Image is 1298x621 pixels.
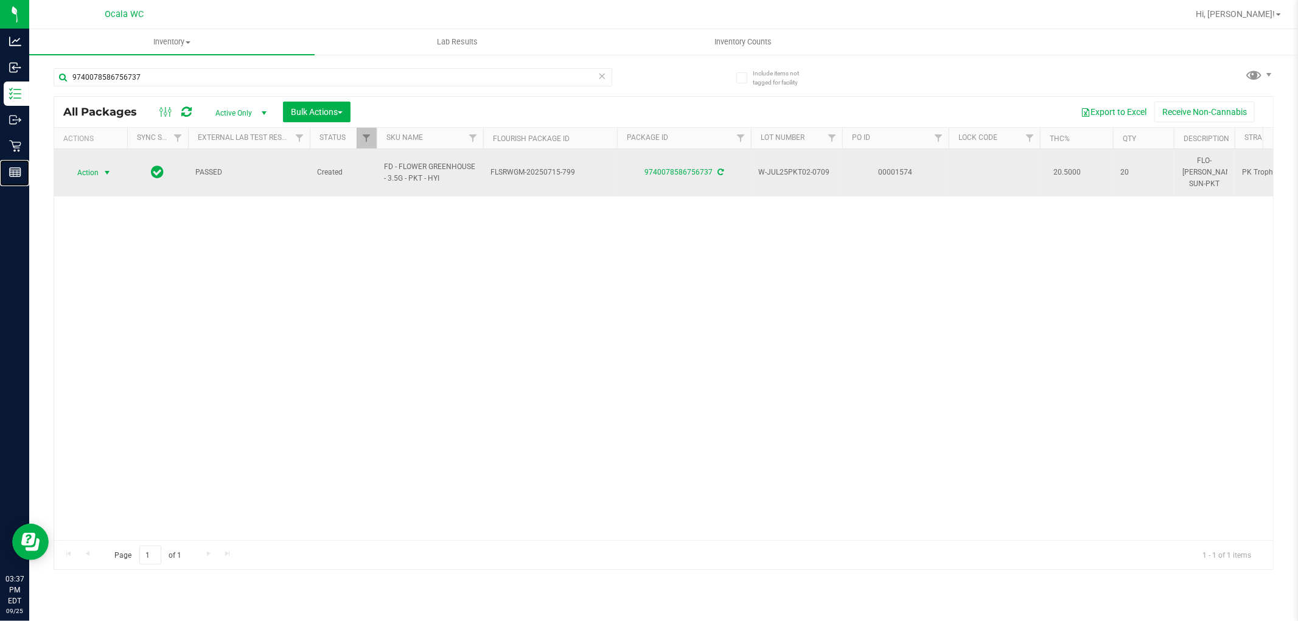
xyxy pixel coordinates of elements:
a: Inventory Counts [600,29,885,55]
span: Lab Results [420,36,494,47]
span: Include items not tagged for facility [753,69,814,87]
span: Hi, [PERSON_NAME]! [1196,9,1275,19]
a: Sync Status [137,133,184,142]
a: Filter [168,128,188,148]
a: Filter [290,128,310,148]
a: Filter [731,128,751,148]
inline-svg: Reports [9,166,21,178]
span: Created [317,167,369,178]
span: Ocala WC [105,9,144,19]
a: Status [319,133,346,142]
span: In Sync [152,164,164,181]
a: Filter [1020,128,1040,148]
a: Lock Code [958,133,997,142]
inline-svg: Inventory [9,88,21,100]
span: 20.5000 [1047,164,1087,181]
p: 03:37 PM EDT [5,574,24,606]
button: Receive Non-Cannabis [1154,102,1255,122]
a: Qty [1123,134,1136,143]
span: Clear [598,68,607,84]
input: Search Package ID, Item Name, SKU, Lot or Part Number... [54,68,612,86]
span: Bulk Actions [291,107,343,117]
inline-svg: Outbound [9,114,21,126]
a: Package ID [627,133,668,142]
span: Inventory Counts [698,36,788,47]
a: SKU Name [386,133,423,142]
span: PASSED [195,167,302,178]
a: Inventory [29,29,315,55]
a: Strain [1244,133,1269,142]
inline-svg: Inbound [9,61,21,74]
a: PO ID [852,133,870,142]
a: Lot Number [761,133,804,142]
a: Filter [463,128,483,148]
span: 20 [1120,167,1167,178]
p: 09/25 [5,606,24,616]
div: FLO-[PERSON_NAME]-SUN-PKT [1181,154,1227,192]
span: W-JUL25PKT02-0709 [758,167,835,178]
span: Sync from Compliance System [716,168,724,176]
iframe: Resource center [12,524,49,560]
a: 9740078586756737 [644,168,713,176]
span: 1 - 1 of 1 items [1193,546,1261,564]
span: Action [66,164,99,181]
a: Description [1184,134,1229,143]
inline-svg: Analytics [9,35,21,47]
div: Actions [63,134,122,143]
span: All Packages [63,105,149,119]
span: FLSRWGM-20250715-799 [490,167,610,178]
a: Flourish Package ID [493,134,570,143]
span: Page of 1 [104,546,192,564]
inline-svg: Retail [9,140,21,152]
a: Filter [357,128,377,148]
a: External Lab Test Result [198,133,293,142]
span: FD - FLOWER GREENHOUSE - 3.5G - PKT - HYI [384,161,476,184]
span: Inventory [29,36,315,47]
input: 1 [139,546,161,564]
button: Bulk Actions [283,102,351,122]
button: Export to Excel [1073,102,1154,122]
a: Filter [822,128,842,148]
a: 00001574 [879,168,913,176]
a: THC% [1050,134,1070,143]
a: Lab Results [315,29,600,55]
a: Filter [929,128,949,148]
span: select [100,164,115,181]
